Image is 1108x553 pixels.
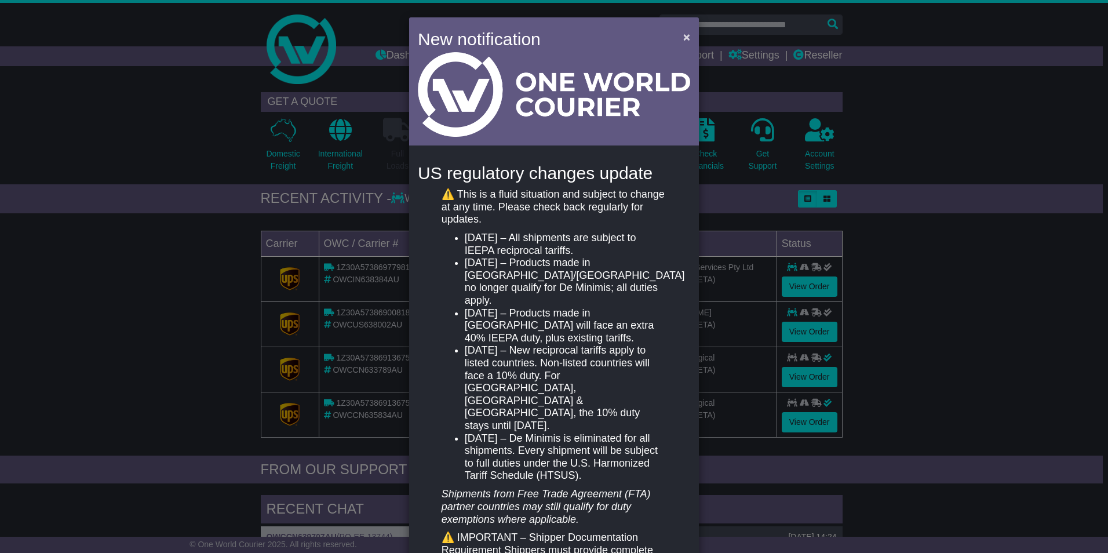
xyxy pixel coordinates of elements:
[465,232,666,257] li: [DATE] – All shipments are subject to IEEPA reciprocal tariffs.
[465,257,666,307] li: [DATE] – Products made in [GEOGRAPHIC_DATA]/[GEOGRAPHIC_DATA] no longer qualify for De Minimis; a...
[418,26,666,52] h4: New notification
[418,52,690,137] img: Light
[465,344,666,432] li: [DATE] – New reciprocal tariffs apply to listed countries. Non-listed countries will face a 10% d...
[465,432,666,482] li: [DATE] – De Minimis is eliminated for all shipments. Every shipment will be subject to full dutie...
[418,163,690,183] h4: US regulatory changes update
[465,307,666,345] li: [DATE] – Products made in [GEOGRAPHIC_DATA] will face an extra 40% IEEPA duty, plus existing tari...
[442,188,666,226] p: ⚠️ This is a fluid situation and subject to change at any time. Please check back regularly for u...
[442,488,651,525] em: Shipments from Free Trade Agreement (FTA) partner countries may still qualify for duty exemptions...
[683,30,690,43] span: ×
[677,25,696,49] button: Close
